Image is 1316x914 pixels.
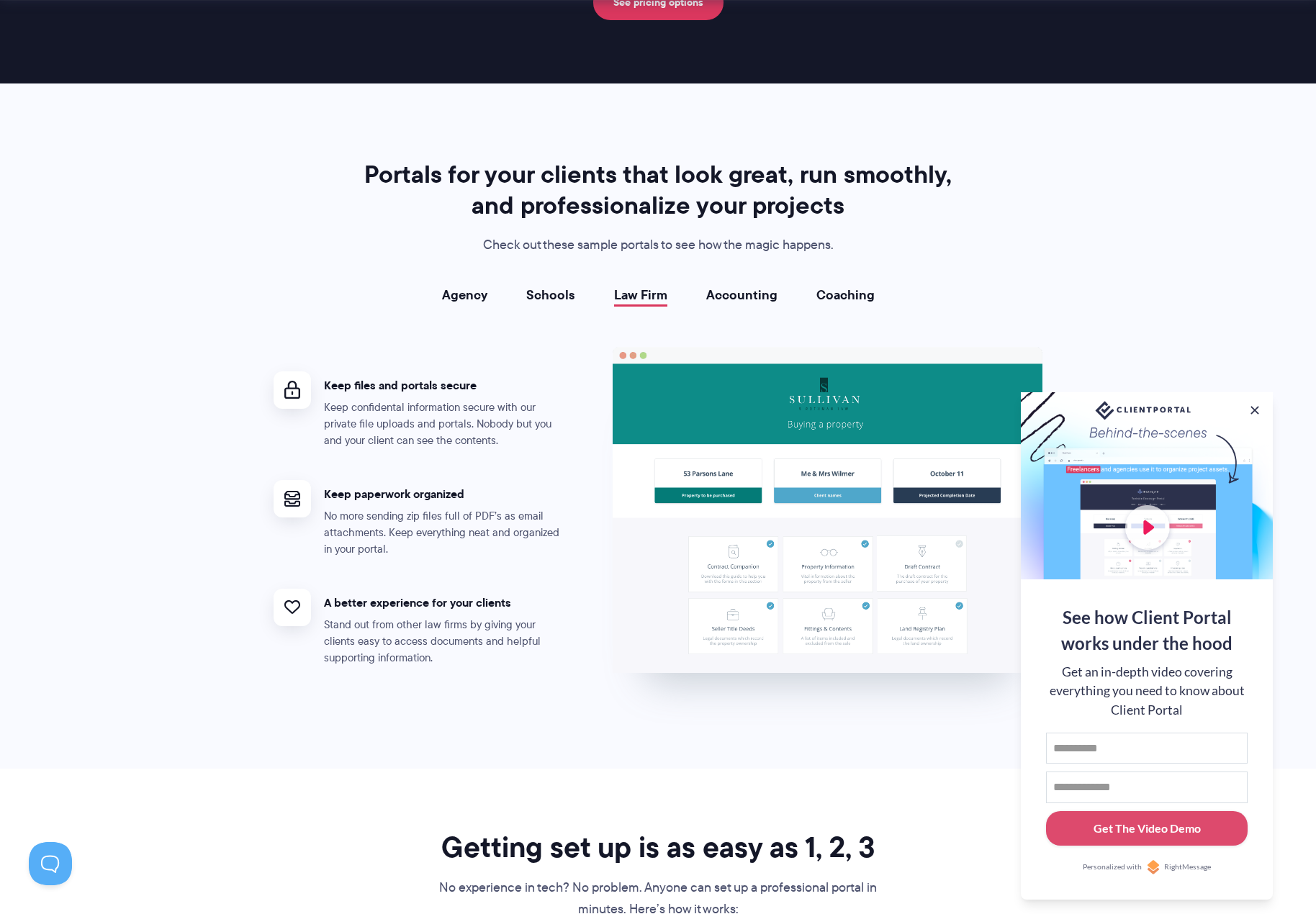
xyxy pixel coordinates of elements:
h4: Keep files and portals secure [324,378,569,393]
h4: A better experience for your clients [324,595,569,610]
p: No more sending zip files full of PDF’s as email attachments. Keep everything neat and organized ... [324,508,569,558]
div: Get an in-depth video covering everything you need to know about Client Portal [1046,663,1248,720]
img: Personalized with RightMessage [1146,860,1160,874]
h2: Getting set up is as easy as 1, 2, 3 [438,829,878,865]
a: Accounting [706,288,778,302]
p: Check out these sample portals to see how the magic happens. [358,235,958,256]
div: Get The Video Demo [1094,820,1201,837]
button: Get The Video Demo [1046,811,1248,846]
iframe: Toggle Customer Support [29,842,72,885]
h4: Keep paperwork organized [324,487,569,502]
p: Keep confidental information secure with our private file uploads and portals. Nobody but you and... [324,399,569,449]
a: Schools [526,288,575,302]
p: Stand out from other law firms by giving your clients easy to access documents and helpful suppor... [324,617,569,666]
span: Personalized with [1083,861,1142,873]
a: Law Firm [614,288,667,302]
h2: Portals for your clients that look great, run smoothly, and professionalize your projects [358,159,958,221]
a: Agency [442,288,487,302]
div: See how Client Portal works under the hood [1046,605,1248,656]
a: Coaching [816,288,875,302]
span: RightMessage [1164,861,1211,873]
a: Personalized withRightMessage [1046,860,1248,874]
